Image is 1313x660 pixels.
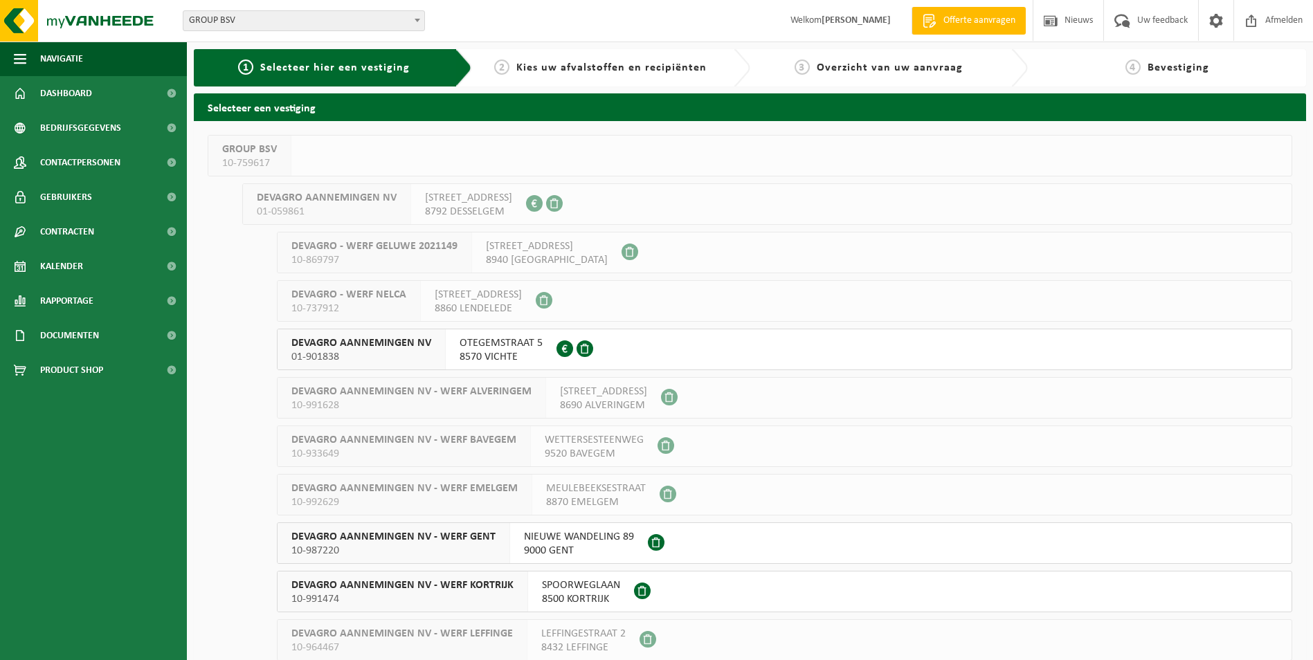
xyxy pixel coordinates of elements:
[291,288,406,302] span: DEVAGRO - WERF NELCA
[546,495,646,509] span: 8870 EMELGEM
[40,318,99,353] span: Documenten
[277,522,1292,564] button: DEVAGRO AANNEMINGEN NV - WERF GENT 10-987220 NIEUWE WANDELING 899000 GENT
[460,336,543,350] span: OTEGEMSTRAAT 5
[486,253,608,267] span: 8940 [GEOGRAPHIC_DATA]
[795,59,810,75] span: 3
[494,59,509,75] span: 2
[291,447,516,461] span: 10-933649
[460,350,543,364] span: 8570 VICHTE
[291,530,496,544] span: DEVAGRO AANNEMINGEN NV - WERF GENT
[291,385,532,398] span: DEVAGRO AANNEMINGEN NV - WERF ALVERINGEM
[1148,62,1209,73] span: Bevestiging
[40,111,121,145] span: Bedrijfsgegevens
[560,398,647,412] span: 8690 ALVERINGEM
[541,627,626,641] span: LEFFINGESTRAAT 2
[425,205,512,219] span: 8792 DESSELGEM
[257,205,397,219] span: 01-059861
[291,495,518,509] span: 10-992629
[291,350,431,364] span: 01-901838
[40,353,103,387] span: Product Shop
[40,180,92,214] span: Gebruikers
[291,336,431,350] span: DEVAGRO AANNEMINGEN NV
[40,214,94,249] span: Contracten
[542,578,620,592] span: SPOORWEGLAAN
[542,592,620,606] span: 8500 KORTRIJK
[546,482,646,495] span: MEULEBEEKSESTRAAT
[40,249,83,284] span: Kalender
[40,284,93,318] span: Rapportage
[516,62,707,73] span: Kies uw afvalstoffen en recipiënten
[541,641,626,654] span: 8432 LEFFINGE
[40,42,83,76] span: Navigatie
[524,530,634,544] span: NIEUWE WANDELING 89
[486,239,608,253] span: [STREET_ADDRESS]
[222,143,277,156] span: GROUP BSV
[291,302,406,315] span: 10-737912
[291,239,458,253] span: DEVAGRO - WERF GELUWE 2021149
[435,288,522,302] span: [STREET_ADDRESS]
[940,14,1019,28] span: Offerte aanvragen
[291,398,532,412] span: 10-991628
[545,447,644,461] span: 9520 BAVEGEM
[291,482,518,495] span: DEVAGRO AANNEMINGEN NV - WERF EMELGEM
[291,627,513,641] span: DEVAGRO AANNEMINGEN NV - WERF LEFFINGE
[822,15,891,26] strong: [PERSON_NAME]
[817,62,963,73] span: Overzicht van uw aanvraag
[524,544,634,558] span: 9000 GENT
[291,592,514,606] span: 10-991474
[222,156,277,170] span: 10-759617
[277,571,1292,612] button: DEVAGRO AANNEMINGEN NV - WERF KORTRIJK 10-991474 SPOORWEGLAAN8500 KORTRIJK
[1125,59,1141,75] span: 4
[560,385,647,398] span: [STREET_ADDRESS]
[291,253,458,267] span: 10-869797
[545,433,644,447] span: WETTERSESTEENWEG
[435,302,522,315] span: 8860 LENDELEDE
[277,329,1292,370] button: DEVAGRO AANNEMINGEN NV 01-901838 OTEGEMSTRAAT 58570 VICHTE
[912,7,1026,35] a: Offerte aanvragen
[40,145,120,180] span: Contactpersonen
[260,62,410,73] span: Selecteer hier een vestiging
[257,191,397,205] span: DEVAGRO AANNEMINGEN NV
[425,191,512,205] span: [STREET_ADDRESS]
[291,641,513,654] span: 10-964467
[291,433,516,447] span: DEVAGRO AANNEMINGEN NV - WERF BAVEGEM
[291,578,514,592] span: DEVAGRO AANNEMINGEN NV - WERF KORTRIJK
[40,76,92,111] span: Dashboard
[183,10,425,31] span: GROUP BSV
[238,59,253,75] span: 1
[194,93,1306,120] h2: Selecteer een vestiging
[183,11,424,30] span: GROUP BSV
[291,544,496,558] span: 10-987220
